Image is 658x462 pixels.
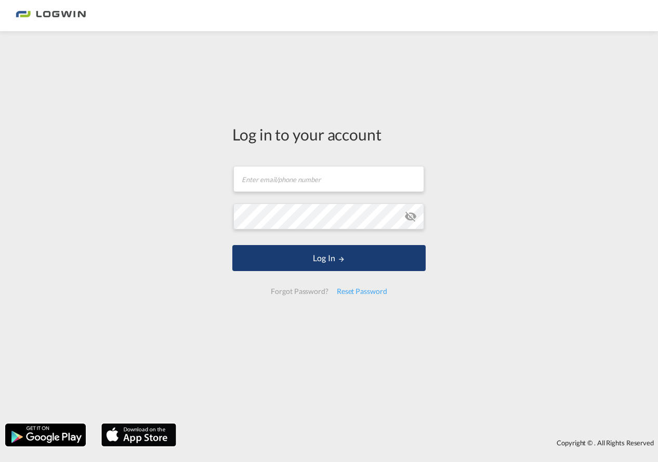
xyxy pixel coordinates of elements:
button: LOGIN [232,245,426,271]
img: 2761ae10d95411efa20a1f5e0282d2d7.png [16,4,86,28]
div: Reset Password [333,282,391,301]
div: Copyright © . All Rights Reserved [181,434,658,452]
md-icon: icon-eye-off [404,210,417,223]
div: Log in to your account [232,123,426,145]
img: google.png [4,422,87,447]
img: apple.png [100,422,177,447]
div: Forgot Password? [267,282,332,301]
input: Enter email/phone number [233,166,424,192]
